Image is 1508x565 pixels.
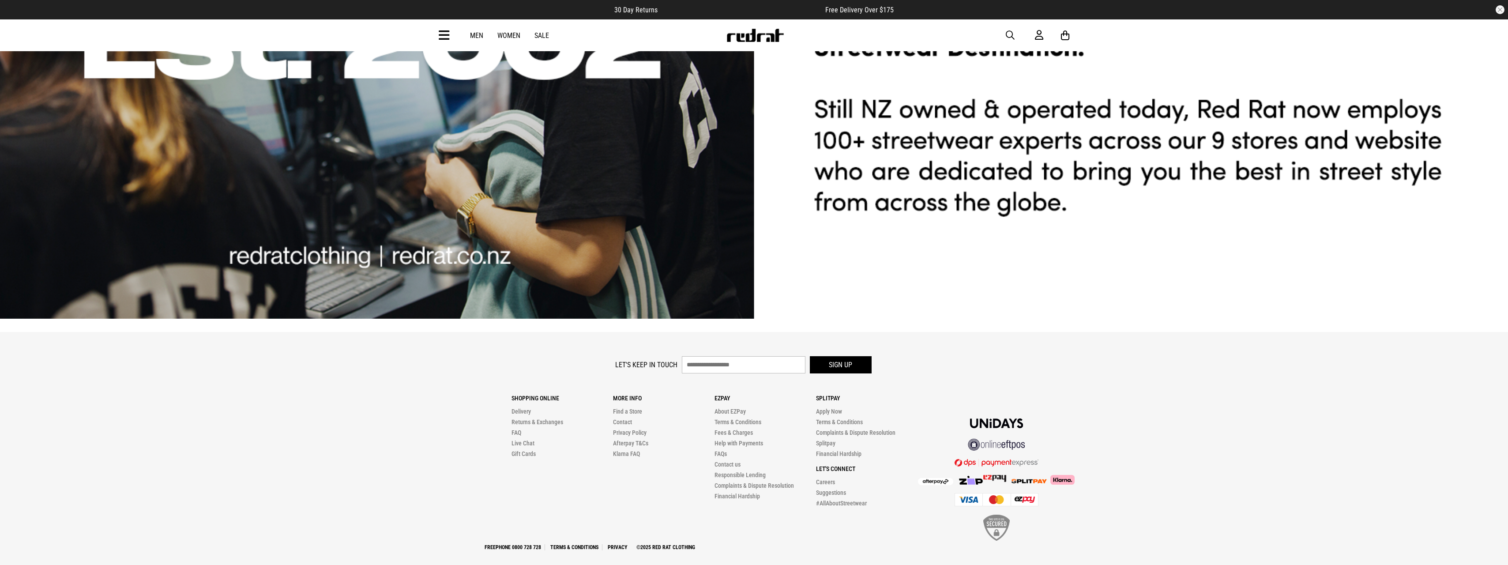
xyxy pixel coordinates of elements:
[715,461,741,468] a: Contact us
[715,450,727,457] a: FAQs
[968,439,1025,451] img: online eftpos
[481,544,545,550] a: Freephone 0800 728 728
[613,408,642,415] a: Find a Store
[715,440,763,447] a: Help with Payments
[633,544,699,550] a: ©2025 Red Rat Clothing
[715,395,816,402] p: Ezpay
[918,478,953,485] img: Afterpay
[675,5,808,14] iframe: Customer reviews powered by Trustpilot
[613,450,640,457] a: Klarna FAQ
[511,418,563,426] a: Returns & Exchanges
[1012,479,1047,483] img: Splitpay
[816,418,863,426] a: Terms & Conditions
[983,475,1006,482] img: Splitpay
[613,418,632,426] a: Contact
[547,544,602,550] a: Terms & Conditions
[511,395,613,402] p: Shopping Online
[715,408,746,415] a: About EZPay
[955,493,1038,506] img: Cards
[613,440,648,447] a: Afterpay T&Cs
[534,31,549,40] a: Sale
[511,440,534,447] a: Live Chat
[715,471,766,478] a: Responsible Lending
[816,489,846,496] a: Suggestions
[983,515,1010,541] img: SSL
[613,429,647,436] a: Privacy Policy
[816,429,895,436] a: Complaints & Dispute Resolution
[970,418,1023,428] img: Unidays
[816,408,842,415] a: Apply Now
[615,361,677,369] label: Let's keep in touch
[816,440,835,447] a: Splitpay
[497,31,520,40] a: Women
[511,450,536,457] a: Gift Cards
[816,478,835,486] a: Careers
[955,459,1038,467] img: DPS
[604,544,631,550] a: Privacy
[726,29,784,42] img: Redrat logo
[816,500,867,507] a: #AllAboutStreetwear
[816,395,918,402] p: Splitpay
[715,429,753,436] a: Fees & Charges
[816,465,918,472] p: Let's Connect
[1047,475,1075,485] img: Klarna
[715,418,761,426] a: Terms & Conditions
[613,395,715,402] p: More Info
[715,482,794,489] a: Complaints & Dispute Resolution
[810,356,872,373] button: Sign up
[7,4,34,30] button: Open LiveChat chat widget
[959,476,983,485] img: Zip
[614,6,658,14] span: 30 Day Returns
[511,408,531,415] a: Delivery
[816,450,861,457] a: Financial Hardship
[470,31,483,40] a: Men
[825,6,894,14] span: Free Delivery Over $175
[715,493,760,500] a: Financial Hardship
[511,429,521,436] a: FAQ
